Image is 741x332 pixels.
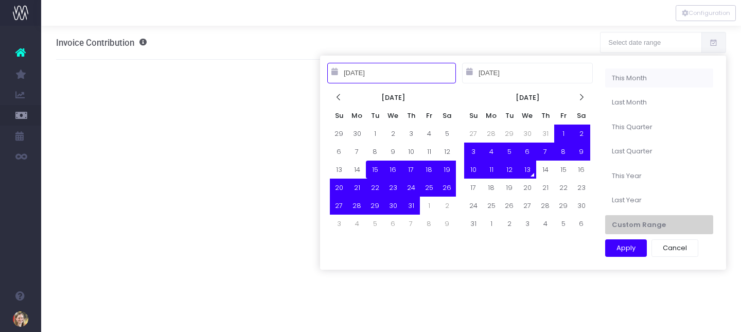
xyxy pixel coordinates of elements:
[482,89,572,107] th: [DATE]
[500,179,518,197] td: 19
[554,107,572,125] th: Fr
[330,179,348,197] td: 20
[536,197,554,215] td: 28
[572,107,590,125] th: Sa
[554,161,572,179] td: 15
[330,125,348,143] td: 29
[420,107,438,125] th: Fr
[348,161,366,179] td: 14
[572,143,590,161] td: 9
[518,107,536,125] th: We
[500,161,518,179] td: 12
[384,197,402,215] td: 30
[366,179,384,197] td: 22
[402,215,420,233] td: 7
[676,5,736,21] button: Configuration
[384,179,402,197] td: 23
[330,143,348,161] td: 6
[605,68,713,88] li: This Month
[402,197,420,215] td: 31
[348,197,366,215] td: 28
[366,197,384,215] td: 29
[464,179,482,197] td: 17
[500,107,518,125] th: Tu
[518,179,536,197] td: 20
[482,161,500,179] td: 11
[518,143,536,161] td: 6
[420,143,438,161] td: 11
[464,143,482,161] td: 3
[348,107,366,125] th: Mo
[348,179,366,197] td: 21
[536,215,554,233] td: 4
[482,107,500,125] th: Mo
[366,125,384,143] td: 1
[438,107,456,125] th: Sa
[420,197,438,215] td: 1
[348,215,366,233] td: 4
[384,107,402,125] th: We
[384,161,402,179] td: 16
[518,125,536,143] td: 30
[554,179,572,197] td: 22
[572,215,590,233] td: 6
[420,125,438,143] td: 4
[438,125,456,143] td: 5
[330,197,348,215] td: 27
[384,143,402,161] td: 9
[330,215,348,233] td: 3
[482,179,500,197] td: 18
[420,179,438,197] td: 25
[348,89,438,107] th: [DATE]
[348,143,366,161] td: 7
[500,215,518,233] td: 2
[438,179,456,197] td: 26
[464,161,482,179] td: 10
[482,125,500,143] td: 28
[366,143,384,161] td: 8
[464,197,482,215] td: 24
[330,161,348,179] td: 13
[56,38,134,48] span: Invoice Contribution
[482,143,500,161] td: 4
[651,239,698,257] button: Cancel
[464,125,482,143] td: 27
[482,215,500,233] td: 1
[13,311,28,327] img: images/default_profile_image.png
[554,197,572,215] td: 29
[605,239,647,257] button: Apply
[402,161,420,179] td: 17
[605,215,713,235] li: Custom Range
[536,179,554,197] td: 21
[402,143,420,161] td: 10
[464,107,482,125] th: Su
[572,197,590,215] td: 30
[438,215,456,233] td: 9
[536,125,554,143] td: 31
[518,161,536,179] td: 13
[600,32,701,53] input: Select date range
[500,143,518,161] td: 5
[464,215,482,233] td: 31
[366,215,384,233] td: 5
[572,125,590,143] td: 2
[366,161,384,179] td: 15
[500,197,518,215] td: 26
[482,197,500,215] td: 25
[384,215,402,233] td: 6
[438,143,456,161] td: 12
[605,166,713,186] li: This Year
[554,215,572,233] td: 5
[402,125,420,143] td: 3
[500,125,518,143] td: 29
[572,179,590,197] td: 23
[554,125,572,143] td: 1
[605,93,713,112] li: Last Month
[384,125,402,143] td: 2
[536,143,554,161] td: 7
[536,161,554,179] td: 14
[554,143,572,161] td: 8
[402,107,420,125] th: Th
[518,197,536,215] td: 27
[605,190,713,210] li: Last Year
